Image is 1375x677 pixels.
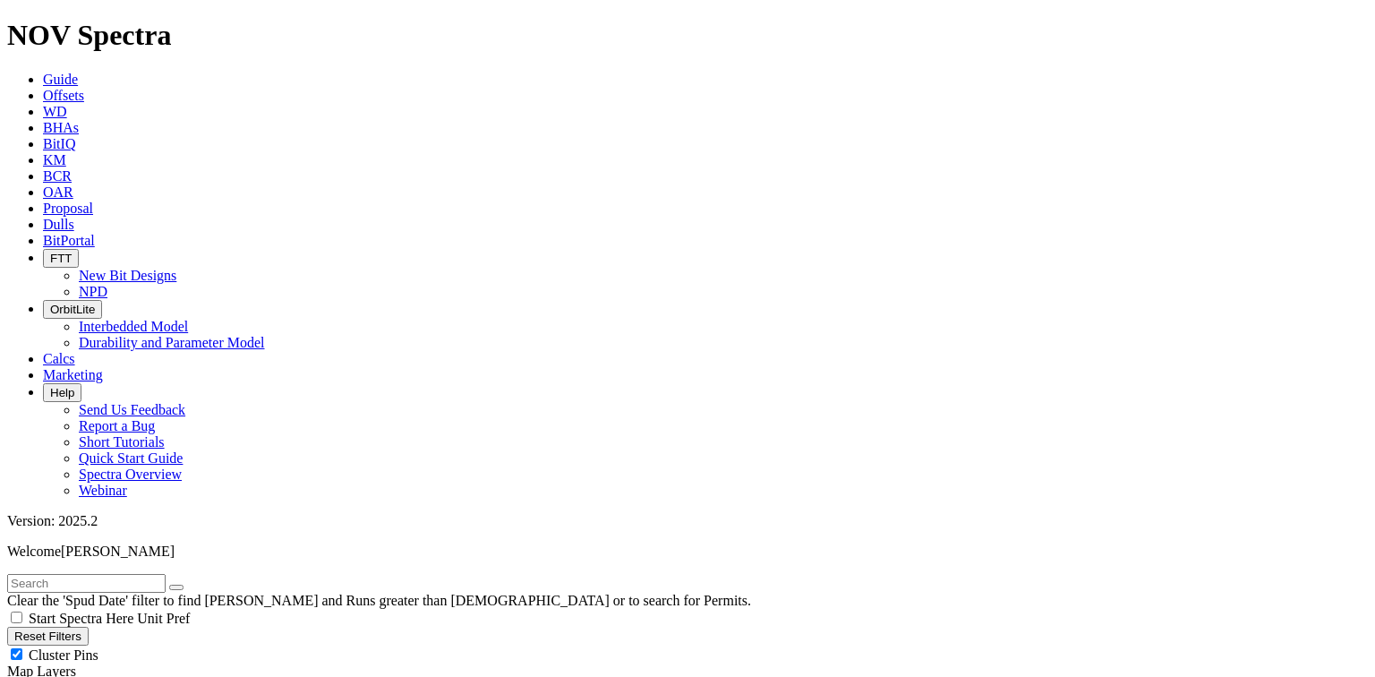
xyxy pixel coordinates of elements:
h1: NOV Spectra [7,19,1368,52]
span: [PERSON_NAME] [61,544,175,559]
a: OAR [43,184,73,200]
a: Quick Start Guide [79,450,183,466]
p: Welcome [7,544,1368,560]
a: BHAs [43,120,79,135]
a: Interbedded Model [79,319,188,334]
span: Unit Pref [137,611,190,626]
button: OrbitLite [43,300,102,319]
a: NPD [79,284,107,299]
a: Spectra Overview [79,467,182,482]
span: FTT [50,252,72,265]
a: KM [43,152,66,167]
a: Proposal [43,201,93,216]
a: Marketing [43,367,103,382]
input: Search [7,574,166,593]
button: Reset Filters [7,627,89,646]
a: Report a Bug [79,418,155,433]
input: Start Spectra Here [11,612,22,623]
a: BitPortal [43,233,95,248]
a: Calcs [43,351,75,366]
span: Clear the 'Spud Date' filter to find [PERSON_NAME] and Runs greater than [DEMOGRAPHIC_DATA] or to... [7,593,751,608]
a: Guide [43,72,78,87]
a: WD [43,104,67,119]
div: Version: 2025.2 [7,513,1368,529]
button: Help [43,383,81,402]
a: Webinar [79,483,127,498]
span: Start Spectra Here [29,611,133,626]
span: Cluster Pins [29,647,98,663]
a: BitIQ [43,136,75,151]
span: Help [50,386,74,399]
a: Short Tutorials [79,434,165,450]
a: BCR [43,168,72,184]
a: Dulls [43,217,74,232]
button: FTT [43,249,79,268]
a: Offsets [43,88,84,103]
a: New Bit Designs [79,268,176,283]
span: OrbitLite [50,303,95,316]
a: Durability and Parameter Model [79,335,265,350]
a: Send Us Feedback [79,402,185,417]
